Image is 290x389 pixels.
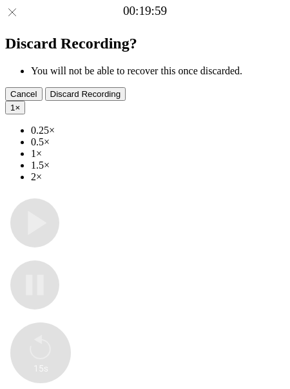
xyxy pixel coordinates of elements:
li: 2× [31,171,285,183]
li: 0.25× [31,125,285,136]
li: 1× [31,148,285,160]
button: Discard Recording [45,87,126,101]
li: You will not be able to recover this once discarded. [31,65,285,77]
li: 1.5× [31,160,285,171]
button: Cancel [5,87,43,101]
a: 00:19:59 [123,4,167,18]
li: 0.5× [31,136,285,148]
span: 1 [10,103,15,112]
h2: Discard Recording? [5,35,285,52]
button: 1× [5,101,25,114]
